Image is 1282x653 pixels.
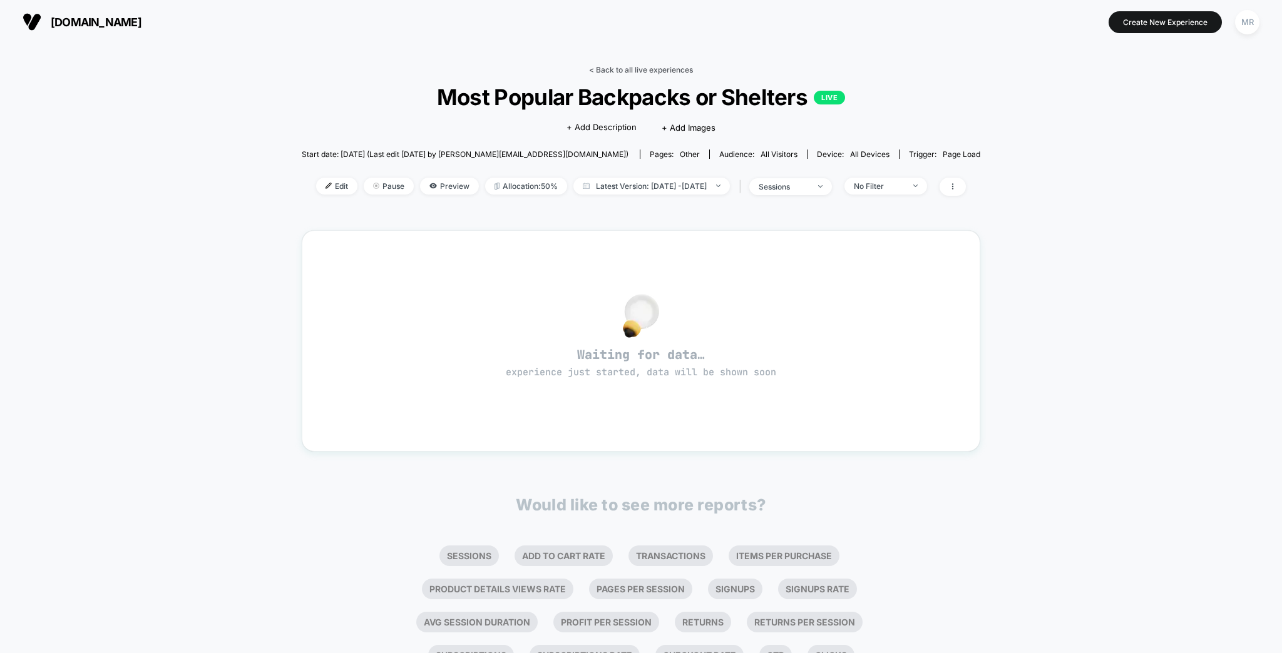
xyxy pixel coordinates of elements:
li: Signups Rate [778,579,857,599]
span: Pause [364,178,414,195]
span: experience just started, data will be shown soon [506,366,776,378]
span: Allocation: 50% [485,178,567,195]
span: Start date: [DATE] (Last edit [DATE] by [PERSON_NAME][EMAIL_ADDRESS][DOMAIN_NAME]) [302,149,628,159]
img: Visually logo [23,13,41,31]
img: end [818,185,823,188]
div: sessions [759,182,809,191]
span: Most Popular Backpacks or Shelters [336,84,946,110]
span: Waiting for data… [324,347,958,379]
span: | [736,178,749,196]
img: end [373,183,379,189]
img: no_data [623,294,659,338]
li: Sessions [439,545,499,566]
button: Create New Experience [1109,11,1222,33]
span: + Add Description [567,121,637,134]
li: Product Details Views Rate [422,579,573,599]
img: calendar [583,183,590,189]
li: Returns [675,612,731,632]
li: Add To Cart Rate [515,545,613,566]
img: end [913,185,918,187]
div: Trigger: [909,149,980,159]
button: MR [1231,9,1263,35]
span: + Add Images [662,123,715,133]
li: Transactions [628,545,713,566]
span: [DOMAIN_NAME] [51,16,141,29]
p: Would like to see more reports? [516,495,766,514]
li: Items Per Purchase [729,545,839,566]
div: Audience: [719,149,797,159]
span: Device: [807,149,899,159]
img: edit [326,183,332,189]
img: rebalance [495,183,500,190]
li: Avg Session Duration [416,612,538,632]
li: Profit Per Session [553,612,659,632]
button: [DOMAIN_NAME] [19,12,145,32]
span: Preview [420,178,479,195]
div: MR [1235,10,1259,34]
div: No Filter [854,181,904,191]
span: Edit [316,178,357,195]
li: Returns Per Session [747,612,863,632]
li: Signups [708,579,762,599]
span: Page Load [943,149,980,159]
img: end [716,185,720,187]
span: all devices [850,149,890,159]
span: Latest Version: [DATE] - [DATE] [573,178,730,195]
li: Pages Per Session [589,579,692,599]
div: Pages: [650,149,700,159]
a: < Back to all live experiences [589,65,693,74]
span: other [680,149,700,159]
span: All Visitors [761,149,797,159]
p: LIVE [814,91,845,104]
